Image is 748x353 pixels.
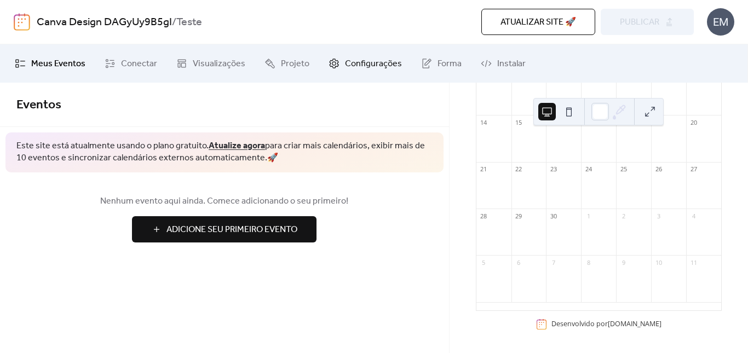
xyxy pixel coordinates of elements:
font: 21 [480,165,487,173]
font: 26 [655,165,662,173]
a: Instalar [473,49,534,78]
a: Visualizações [168,49,254,78]
font: 22 [515,165,522,173]
font: 17 [585,118,592,126]
button: Adicione seu primeiro evento [132,216,317,242]
font: para criar mais calendários, exibir mais de 10 eventos e sincronizar calendários externos automat... [16,137,425,166]
font: 1 [587,212,590,220]
font: Este site está atualmente usando o plano gratuito. [16,137,209,154]
font: 🚀 [267,149,278,166]
a: [DOMAIN_NAME] [608,320,661,329]
font: Projeto [281,55,309,72]
font: 25 [620,165,627,173]
font: / [172,12,176,33]
a: Conectar [96,49,165,78]
font: Forma [438,55,462,72]
a: Projeto [256,49,318,78]
font: 8 [587,258,590,267]
font: 16 [550,118,557,126]
font: EM [713,15,728,28]
font: 27 [691,165,697,173]
font: Eventos [16,93,61,117]
font: 15 [515,118,522,126]
font: 20 [691,118,697,126]
font: 24 [585,165,592,173]
font: Instalar [497,55,526,72]
font: 2 [622,212,625,220]
a: Forma [413,49,470,78]
font: 10 [655,258,662,267]
a: Adicione seu primeiro evento [16,216,433,242]
font: 30 [550,212,557,220]
a: Meus Eventos [7,49,94,78]
font: 14 [480,118,487,126]
a: Canva Design DAGyUy9B5gI [37,12,172,33]
font: 6 [517,258,520,267]
font: Conectar [121,55,157,72]
font: 5 [482,258,485,267]
font: 9 [622,258,625,267]
font: Atualizar site 🚀 [500,14,576,31]
font: 19 [655,118,662,126]
font: Teste [176,12,202,33]
font: 4 [692,212,695,220]
font: 7 [552,258,555,267]
font: Atualize agora [209,137,265,154]
img: logotipo [14,13,30,31]
a: Configurações [320,49,410,78]
font: Desenvolvido por [551,320,608,329]
font: Adicione seu primeiro evento [166,221,297,238]
font: Nenhum evento aqui ainda. Comece adicionando o seu primeiro! [100,193,348,210]
font: 18 [620,118,627,126]
font: 29 [515,212,522,220]
font: Configurações [345,55,402,72]
font: 11 [691,258,697,267]
font: Visualizações [193,55,245,72]
font: 23 [550,165,557,173]
font: 3 [657,212,660,220]
font: 28 [480,212,487,220]
font: Meus Eventos [31,55,85,72]
button: Atualizar site 🚀 [481,9,595,35]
